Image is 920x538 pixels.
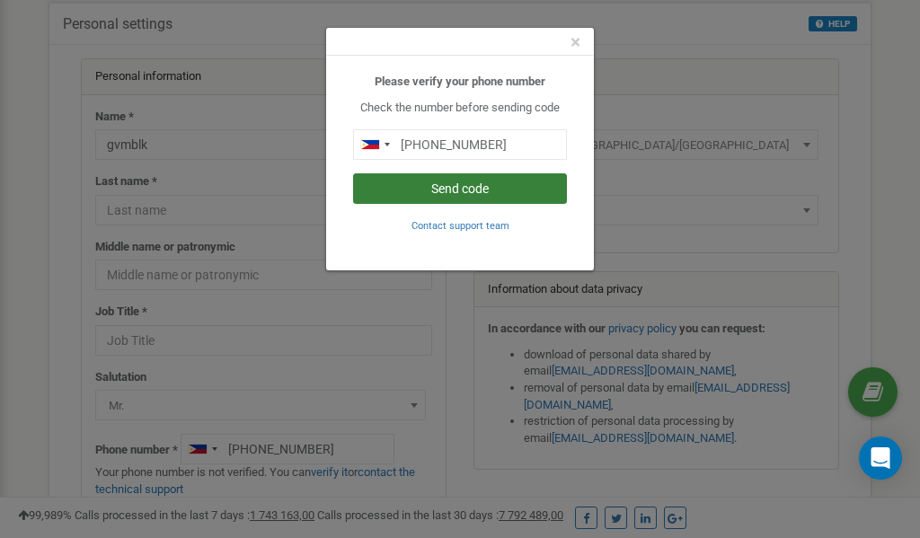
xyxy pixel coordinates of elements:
[571,31,580,53] span: ×
[859,437,902,480] div: Open Intercom Messenger
[354,130,395,159] div: Telephone country code
[411,218,509,232] a: Contact support team
[571,33,580,52] button: Close
[353,129,567,160] input: 0905 123 4567
[353,173,567,204] button: Send code
[375,75,545,88] b: Please verify your phone number
[411,220,509,232] small: Contact support team
[353,100,567,117] p: Check the number before sending code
